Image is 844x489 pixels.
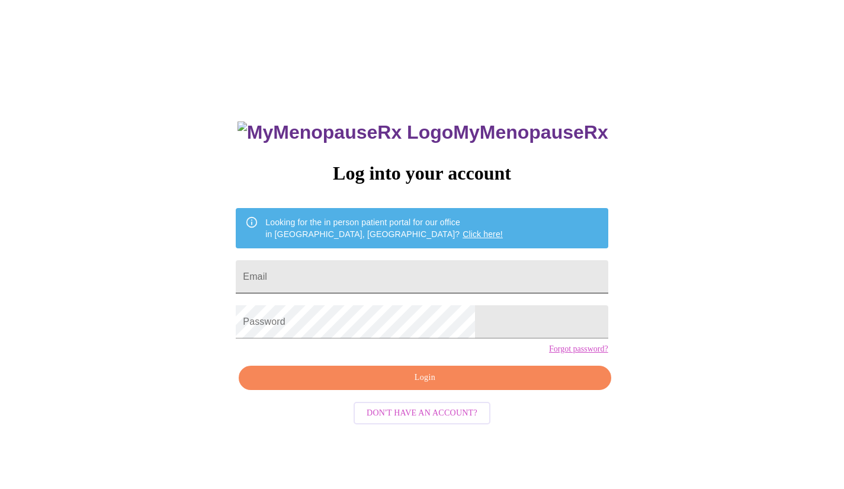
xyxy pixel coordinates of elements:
[351,407,493,417] a: Don't have an account?
[463,229,503,239] a: Click here!
[238,122,453,143] img: MyMenopauseRx Logo
[252,370,597,385] span: Login
[236,162,608,184] h3: Log into your account
[549,344,608,354] a: Forgot password?
[238,122,608,143] h3: MyMenopauseRx
[367,406,477,421] span: Don't have an account?
[265,212,503,245] div: Looking for the in person patient portal for our office in [GEOGRAPHIC_DATA], [GEOGRAPHIC_DATA]?
[354,402,490,425] button: Don't have an account?
[239,366,611,390] button: Login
